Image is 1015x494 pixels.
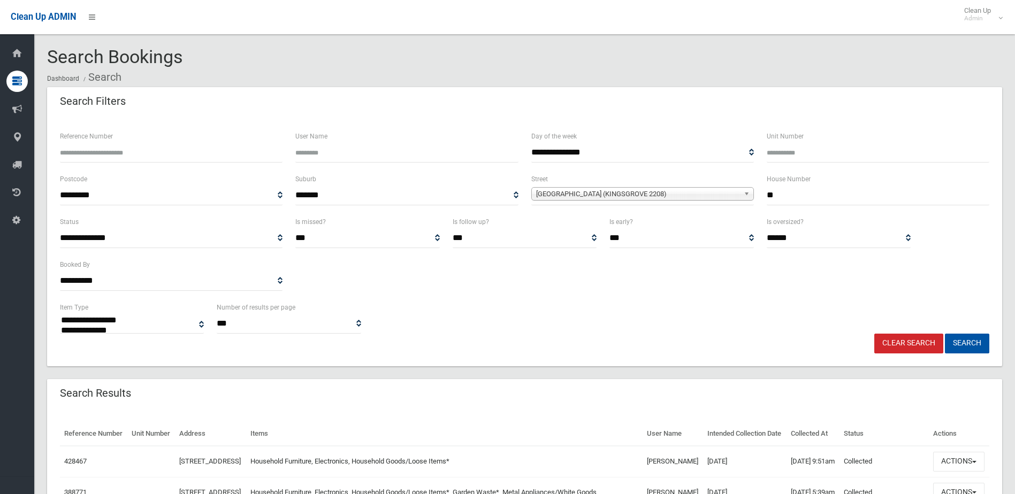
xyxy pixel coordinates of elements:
label: Status [60,216,79,228]
a: [STREET_ADDRESS] [179,457,241,465]
th: Actions [929,422,989,446]
th: User Name [643,422,703,446]
button: Actions [933,452,985,472]
label: Is early? [609,216,633,228]
span: Search Bookings [47,46,183,67]
small: Admin [964,14,991,22]
th: Address [175,422,246,446]
label: Postcode [60,173,87,185]
label: Reference Number [60,130,113,142]
th: Status [840,422,929,446]
header: Search Results [47,383,144,404]
td: [PERSON_NAME] [643,446,703,477]
label: Is missed? [295,216,326,228]
a: 428467 [64,457,87,465]
label: Suburb [295,173,316,185]
span: [GEOGRAPHIC_DATA] (KINGSGROVE 2208) [536,188,739,200]
td: Collected [840,446,929,477]
label: Booked By [60,259,90,271]
label: Unit Number [767,130,804,142]
header: Search Filters [47,91,139,112]
th: Intended Collection Date [703,422,787,446]
label: Item Type [60,302,88,313]
td: Household Furniture, Electronics, Household Goods/Loose Items* [246,446,643,477]
label: Street [531,173,548,185]
label: House Number [767,173,811,185]
td: [DATE] 9:51am [787,446,840,477]
label: User Name [295,130,327,142]
label: Day of the week [531,130,577,142]
label: Number of results per page [217,302,295,313]
th: Unit Number [127,422,175,446]
a: Dashboard [47,75,79,82]
span: Clean Up [959,6,1002,22]
a: Clear Search [874,334,943,353]
th: Items [246,422,643,446]
label: Is follow up? [453,216,489,228]
th: Reference Number [60,422,127,446]
label: Is oversized? [767,216,804,228]
td: [DATE] [703,446,787,477]
span: Clean Up ADMIN [11,12,76,22]
button: Search [945,334,989,353]
th: Collected At [787,422,840,446]
li: Search [81,67,121,87]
